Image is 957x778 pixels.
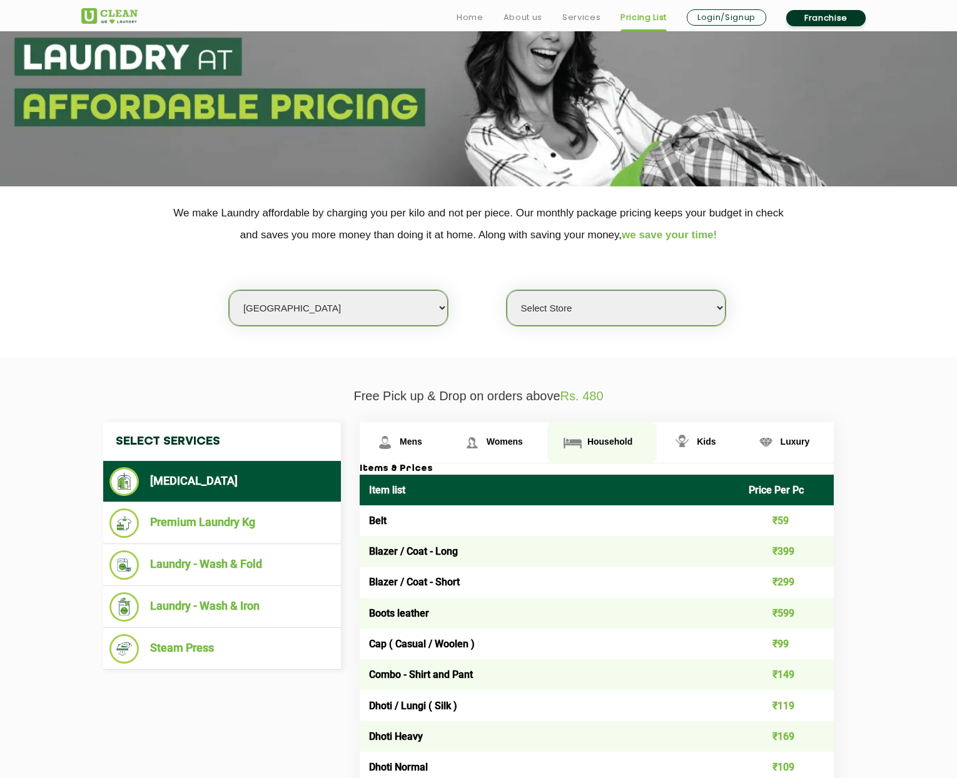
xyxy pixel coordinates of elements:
img: Laundry - Wash & Fold [109,550,139,580]
a: Home [457,10,484,25]
span: Womens [487,437,523,447]
td: ₹149 [739,659,834,690]
span: Kids [697,437,716,447]
span: Household [587,437,632,447]
td: ₹99 [739,629,834,659]
td: Dhoti / Lungi ( Silk ) [360,690,739,720]
img: Luxury [755,432,777,453]
td: ₹399 [739,536,834,567]
p: We make Laundry affordable by charging you per kilo and not per piece. Our monthly package pricin... [81,202,876,246]
a: About us [504,10,542,25]
h4: Select Services [103,422,341,461]
li: [MEDICAL_DATA] [109,467,335,496]
td: ₹119 [739,690,834,720]
a: Pricing List [620,10,667,25]
img: Laundry - Wash & Iron [109,592,139,622]
li: Steam Press [109,634,335,664]
td: Cap ( Casual / Woolen ) [360,629,739,659]
th: Price Per Pc [739,475,834,505]
td: Belt [360,505,739,536]
img: Premium Laundry Kg [109,508,139,538]
img: Steam Press [109,634,139,664]
li: Laundry - Wash & Fold [109,550,335,580]
td: ₹299 [739,567,834,597]
img: UClean Laundry and Dry Cleaning [81,8,138,24]
img: Womens [461,432,483,453]
td: Boots leather [360,598,739,629]
img: Kids [671,432,693,453]
span: Rs. 480 [560,389,604,403]
h3: Items & Prices [360,463,834,475]
img: Mens [374,432,396,453]
a: Franchise [786,10,866,26]
a: Login/Signup [687,9,766,26]
li: Premium Laundry Kg [109,508,335,538]
img: Dry Cleaning [109,467,139,496]
td: Blazer / Coat - Long [360,536,739,567]
td: Blazer / Coat - Short [360,567,739,597]
th: Item list [360,475,739,505]
td: ₹169 [739,721,834,752]
td: ₹59 [739,505,834,536]
span: Mens [400,437,422,447]
li: Laundry - Wash & Iron [109,592,335,622]
p: Free Pick up & Drop on orders above [81,389,876,403]
a: Services [562,10,600,25]
td: Combo - Shirt and Pant [360,659,739,690]
td: Dhoti Heavy [360,721,739,752]
span: we save your time! [622,229,717,241]
img: Household [562,432,584,453]
td: ₹599 [739,598,834,629]
span: Luxury [781,437,810,447]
